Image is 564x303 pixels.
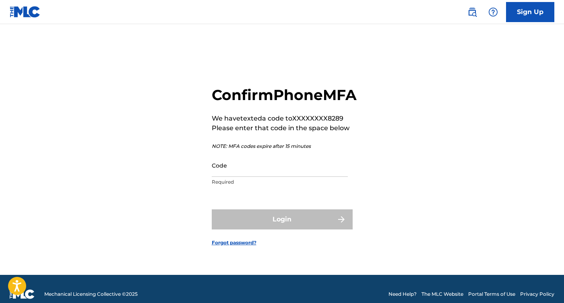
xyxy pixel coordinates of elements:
[10,6,41,18] img: MLC Logo
[520,291,554,298] a: Privacy Policy
[212,86,357,104] h2: Confirm Phone MFA
[467,7,477,17] img: search
[506,2,554,22] a: Sign Up
[212,143,357,150] p: NOTE: MFA codes expire after 15 minutes
[212,178,348,186] p: Required
[10,289,35,299] img: logo
[44,291,138,298] span: Mechanical Licensing Collective © 2025
[488,7,498,17] img: help
[212,123,357,133] p: Please enter that code in the space below
[485,4,501,20] div: Help
[468,291,515,298] a: Portal Terms of Use
[212,239,256,246] a: Forgot password?
[388,291,417,298] a: Need Help?
[212,114,357,123] p: We have texted a code to XXXXXXXX8289
[464,4,480,20] a: Public Search
[421,291,463,298] a: The MLC Website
